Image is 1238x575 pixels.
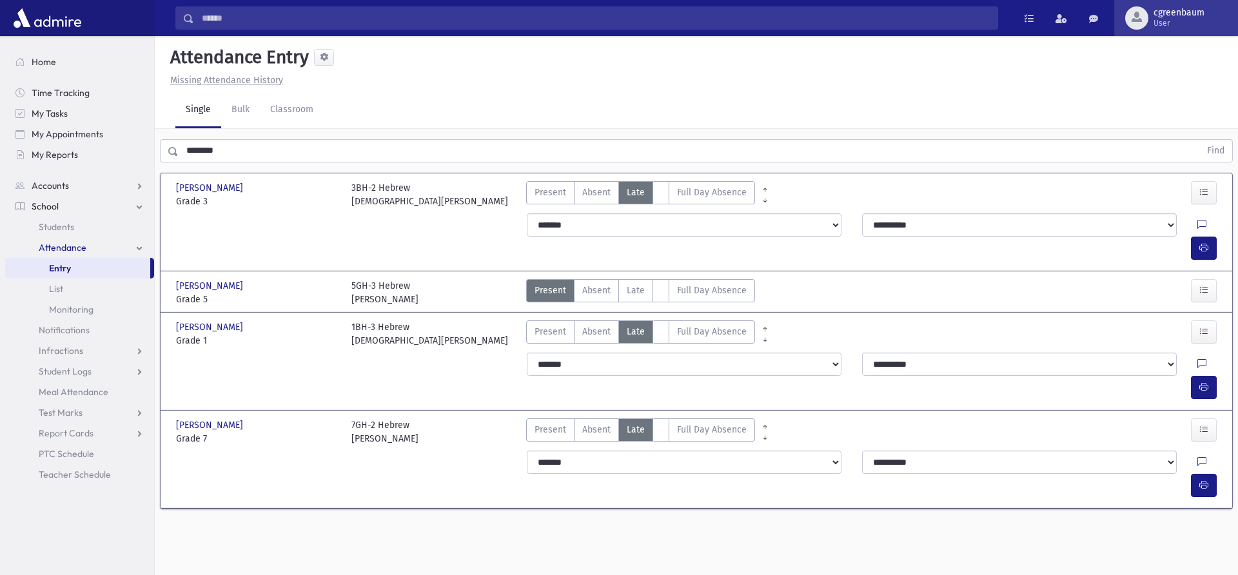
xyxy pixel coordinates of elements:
[176,432,339,445] span: Grade 7
[176,293,339,306] span: Grade 5
[627,284,645,297] span: Late
[5,361,154,382] a: Student Logs
[677,423,747,436] span: Full Day Absence
[5,196,154,217] a: School
[32,56,56,68] span: Home
[5,443,154,464] a: PTC Schedule
[176,320,246,334] span: [PERSON_NAME]
[5,278,154,299] a: List
[49,262,71,274] span: Entry
[176,334,339,347] span: Grade 1
[32,200,59,212] span: School
[5,52,154,72] a: Home
[32,180,69,191] span: Accounts
[582,325,611,338] span: Absent
[39,469,111,480] span: Teacher Schedule
[170,75,283,86] u: Missing Attendance History
[5,237,154,258] a: Attendance
[221,92,260,128] a: Bulk
[1154,18,1204,28] span: User
[5,320,154,340] a: Notifications
[526,181,755,208] div: AttTypes
[49,304,93,315] span: Monitoring
[582,284,611,297] span: Absent
[526,279,755,306] div: AttTypes
[627,186,645,199] span: Late
[49,283,63,295] span: List
[39,324,90,336] span: Notifications
[677,325,747,338] span: Full Day Absence
[627,423,645,436] span: Late
[176,279,246,293] span: [PERSON_NAME]
[5,83,154,103] a: Time Tracking
[176,195,339,208] span: Grade 3
[5,402,154,423] a: Test Marks
[39,242,86,253] span: Attendance
[351,279,418,306] div: 5GH-3 Hebrew [PERSON_NAME]
[1199,140,1232,162] button: Find
[627,325,645,338] span: Late
[526,320,755,347] div: AttTypes
[260,92,324,128] a: Classroom
[32,87,90,99] span: Time Tracking
[1154,8,1204,18] span: cgreenbaum
[526,418,755,445] div: AttTypes
[535,325,566,338] span: Present
[39,345,83,356] span: Infractions
[5,464,154,485] a: Teacher Schedule
[351,418,418,445] div: 7GH-2 Hebrew [PERSON_NAME]
[5,423,154,443] a: Report Cards
[32,149,78,161] span: My Reports
[5,382,154,402] a: Meal Attendance
[10,5,84,31] img: AdmirePro
[176,181,246,195] span: [PERSON_NAME]
[5,340,154,361] a: Infractions
[32,108,68,119] span: My Tasks
[39,448,94,460] span: PTC Schedule
[535,284,566,297] span: Present
[5,103,154,124] a: My Tasks
[677,186,747,199] span: Full Day Absence
[677,284,747,297] span: Full Day Absence
[32,128,103,140] span: My Appointments
[39,221,74,233] span: Students
[165,75,283,86] a: Missing Attendance History
[5,175,154,196] a: Accounts
[39,365,92,377] span: Student Logs
[176,418,246,432] span: [PERSON_NAME]
[175,92,221,128] a: Single
[5,299,154,320] a: Monitoring
[165,46,309,68] h5: Attendance Entry
[535,186,566,199] span: Present
[39,386,108,398] span: Meal Attendance
[582,186,611,199] span: Absent
[39,407,83,418] span: Test Marks
[194,6,997,30] input: Search
[351,320,508,347] div: 1BH-3 Hebrew [DEMOGRAPHIC_DATA][PERSON_NAME]
[5,217,154,237] a: Students
[351,181,508,208] div: 3BH-2 Hebrew [DEMOGRAPHIC_DATA][PERSON_NAME]
[5,124,154,144] a: My Appointments
[39,427,93,439] span: Report Cards
[5,144,154,165] a: My Reports
[582,423,611,436] span: Absent
[5,258,150,278] a: Entry
[535,423,566,436] span: Present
